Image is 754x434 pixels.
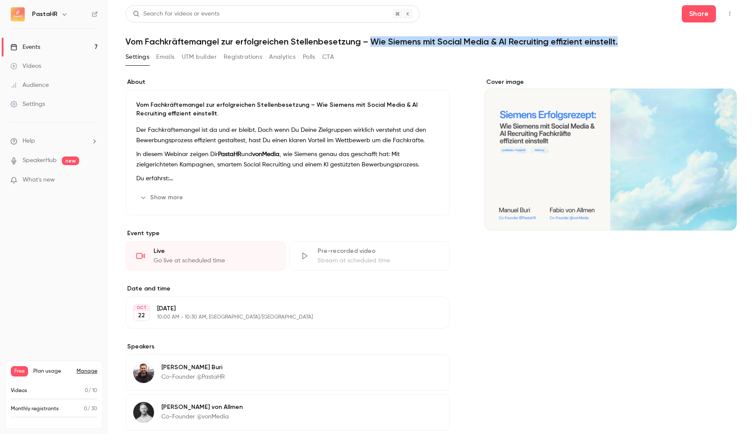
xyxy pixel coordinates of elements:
[77,368,97,375] a: Manage
[85,388,88,393] span: 0
[138,311,145,320] p: 22
[22,176,55,185] span: What's new
[10,43,40,51] div: Events
[10,62,41,70] div: Videos
[33,368,71,375] span: Plan usage
[87,176,98,184] iframe: Noticeable Trigger
[269,50,296,64] button: Analytics
[10,81,49,89] div: Audience
[85,387,97,395] p: / 10
[318,247,439,255] div: Pre-recorded video
[161,373,225,381] p: Co-Founder @PastaHR
[136,125,439,146] p: Der Fachkräftemangel ist da und er bleibt. Doch wenn Du Deine Zielgruppen wirklich verstehst und ...
[136,101,439,118] p: Vom Fachkräftemangel zur erfolgreichen Stellenbesetzung – Wie Siemens mit Social Media & AI Recru...
[125,50,149,64] button: Settings
[289,241,450,271] div: Pre-recorded videoStream at scheduled time
[161,403,243,412] p: [PERSON_NAME] von Allmen
[303,50,315,64] button: Polls
[218,151,241,157] strong: PastaHR
[156,50,174,64] button: Emails
[136,173,439,184] p: Du erfährst:
[224,50,262,64] button: Registrations
[136,191,188,204] button: Show more
[136,149,439,170] p: In diesem Webinar zeigen Dir und , wie Siemens genau das geschafft hat: Mit zielgerichteten Kampa...
[161,412,243,421] p: Co-Founder @vonMedia
[11,7,25,21] img: PastaHR
[125,78,450,86] label: About
[484,78,737,86] label: Cover image
[322,50,334,64] button: CTA
[134,305,149,311] div: OCT
[125,354,450,391] div: Manuel Buri[PERSON_NAME] BuriCo-Founder @PastaHR
[125,241,286,271] div: LiveGo live at scheduled time
[682,5,716,22] button: Share
[133,10,219,19] div: Search for videos or events
[84,406,87,412] span: 0
[252,151,279,157] strong: vonMedia
[484,78,737,230] section: Cover image
[154,247,275,255] div: Live
[318,256,439,265] div: Stream at scheduled time
[125,284,450,293] label: Date and time
[32,10,58,19] h6: PastaHR
[125,229,450,238] p: Event type
[62,156,79,165] span: new
[22,156,57,165] a: SpeakerHub
[133,402,154,423] img: Fabio von Allmen
[10,100,45,108] div: Settings
[11,387,27,395] p: Videos
[10,137,98,146] li: help-dropdown-opener
[11,405,59,413] p: Monthly registrants
[84,405,97,413] p: / 30
[182,50,217,64] button: UTM builder
[133,362,154,383] img: Manuel Buri
[125,36,737,47] h1: Vom Fachkräftemangel zur erfolgreichen Stellenbesetzung – Wie Siemens mit Social Media & AI Recru...
[157,304,404,313] p: [DATE]
[125,394,450,431] div: Fabio von Allmen[PERSON_NAME] von AllmenCo-Founder @vonMedia
[157,314,404,321] p: 10:00 AM - 10:30 AM, [GEOGRAPHIC_DATA]/[GEOGRAPHIC_DATA]
[154,256,275,265] div: Go live at scheduled time
[11,366,28,377] span: Free
[22,137,35,146] span: Help
[161,363,225,372] p: [PERSON_NAME] Buri
[125,342,450,351] label: Speakers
